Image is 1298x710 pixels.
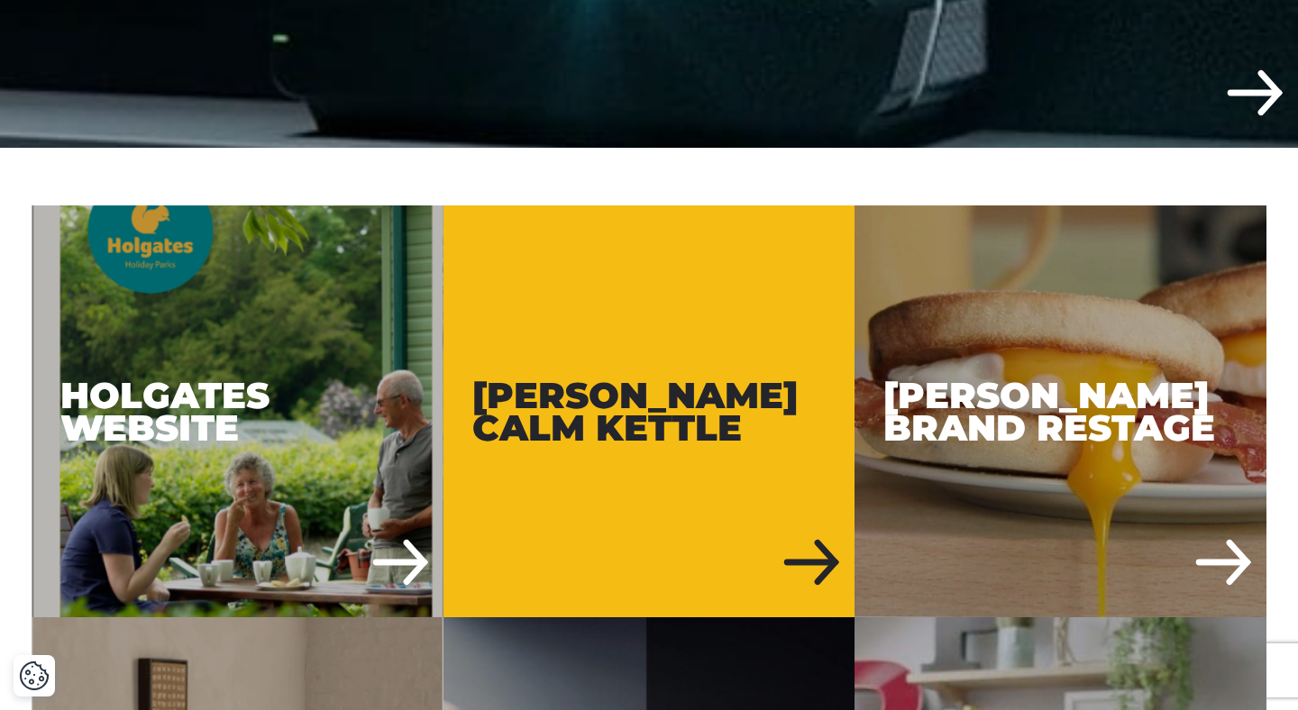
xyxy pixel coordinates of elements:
img: Revisit consent button [19,660,50,691]
div: [PERSON_NAME] Brand Restage [855,205,1266,617]
a: Russell Hobbs Brand Restage [PERSON_NAME] Brand Restage [855,205,1266,617]
div: Holgates Website [32,205,443,617]
div: [PERSON_NAME] Calm Kettle [443,205,855,617]
a: Russell Hobbs Calm Kettle [PERSON_NAME] Calm Kettle [443,205,855,617]
button: Cookie Settings [19,660,50,691]
a: Holgates Website Holgates Website [32,205,443,617]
